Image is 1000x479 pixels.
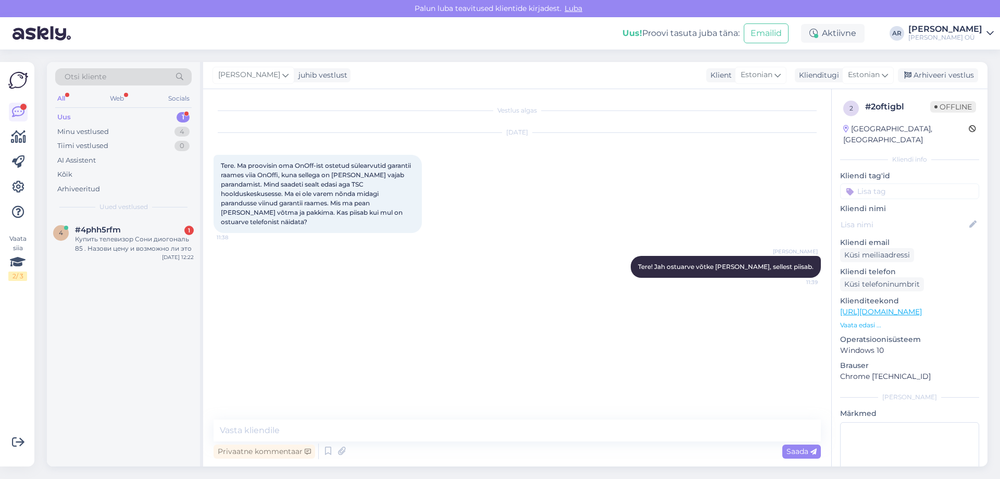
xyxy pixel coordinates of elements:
[8,234,27,281] div: Vaata siia
[65,71,106,82] span: Otsi kliente
[57,155,96,166] div: AI Assistent
[840,170,979,181] p: Kliendi tag'id
[840,334,979,345] p: Operatsioonisüsteem
[55,92,67,105] div: All
[840,266,979,277] p: Kliendi telefon
[840,248,914,262] div: Küsi meiliaadressi
[57,184,100,194] div: Arhiveeritud
[890,26,904,41] div: AR
[217,234,256,241] span: 11:38
[930,101,976,113] span: Offline
[214,106,821,115] div: Vestlus algas
[786,447,817,456] span: Saada
[75,235,194,253] div: Купить телевизор Сони диогональ 85 . Назови цену и возможно ли это
[840,203,979,214] p: Kliendi nimi
[177,112,190,122] div: 1
[75,225,121,235] span: #4phh5rfm
[59,229,63,237] span: 4
[840,321,979,330] p: Vaata edasi ...
[843,124,969,145] div: [GEOGRAPHIC_DATA], [GEOGRAPHIC_DATA]
[908,25,994,42] a: [PERSON_NAME][PERSON_NAME] OÜ
[108,92,126,105] div: Web
[744,23,789,43] button: Emailid
[174,141,190,151] div: 0
[840,277,924,291] div: Küsi telefoninumbrit
[741,69,772,81] span: Estonian
[622,27,740,40] div: Proovi tasuta juba täna:
[840,296,979,306] p: Klienditeekond
[779,278,818,286] span: 11:39
[801,24,865,43] div: Aktiivne
[561,4,585,13] span: Luba
[218,69,280,81] span: [PERSON_NAME]
[622,28,642,38] b: Uus!
[840,371,979,382] p: Chrome [TECHNICAL_ID]
[849,104,853,112] span: 2
[57,112,71,122] div: Uus
[841,219,967,230] input: Lisa nimi
[840,307,922,316] a: [URL][DOMAIN_NAME]
[99,202,148,212] span: Uued vestlused
[840,360,979,371] p: Brauser
[840,183,979,199] input: Lisa tag
[865,101,930,113] div: # 2oftigbl
[8,70,28,90] img: Askly Logo
[221,162,413,226] span: Tere. Ma proovisin oma OnOff-ist ostetud sülearvutid garantii raames viia OnOffi, kuna sellega on...
[706,70,732,81] div: Klient
[174,127,190,137] div: 4
[840,345,979,356] p: Windows 10
[57,127,109,137] div: Minu vestlused
[908,33,982,42] div: [PERSON_NAME] OÜ
[840,155,979,164] div: Kliendi info
[848,69,880,81] span: Estonian
[840,237,979,248] p: Kliendi email
[57,141,108,151] div: Tiimi vestlused
[638,263,814,271] span: Tere! Jah ostuarve võtke [PERSON_NAME], sellest piisab.
[840,408,979,419] p: Märkmed
[184,226,194,235] div: 1
[214,128,821,137] div: [DATE]
[294,70,347,81] div: juhib vestlust
[795,70,839,81] div: Klienditugi
[898,68,978,82] div: Arhiveeri vestlus
[214,445,315,459] div: Privaatne kommentaar
[8,272,27,281] div: 2 / 3
[840,392,979,402] div: [PERSON_NAME]
[166,92,192,105] div: Socials
[773,248,818,255] span: [PERSON_NAME]
[57,169,72,180] div: Kõik
[162,253,194,261] div: [DATE] 12:22
[908,25,982,33] div: [PERSON_NAME]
